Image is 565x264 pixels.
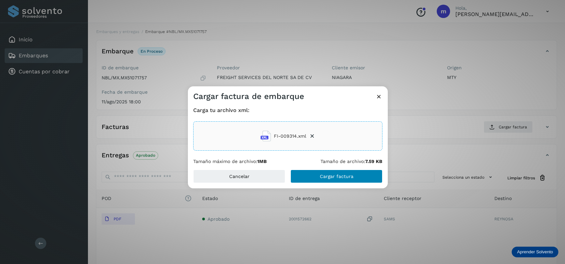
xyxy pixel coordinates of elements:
button: Cargar factura [290,170,382,183]
h3: Cargar factura de embarque [193,92,304,101]
button: Cancelar [193,170,285,183]
span: FI-009314.xml [274,133,306,140]
span: Cargar factura [320,174,353,179]
div: Aprender Solvento [512,247,558,257]
p: Tamaño máximo de archivo: [193,159,267,164]
p: Tamaño de archivo: [320,159,382,164]
p: Aprender Solvento [517,249,553,255]
h4: Carga tu archivo xml: [193,107,382,113]
b: 1MB [257,159,267,164]
b: 7.59 KB [365,159,382,164]
span: Cancelar [229,174,250,179]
